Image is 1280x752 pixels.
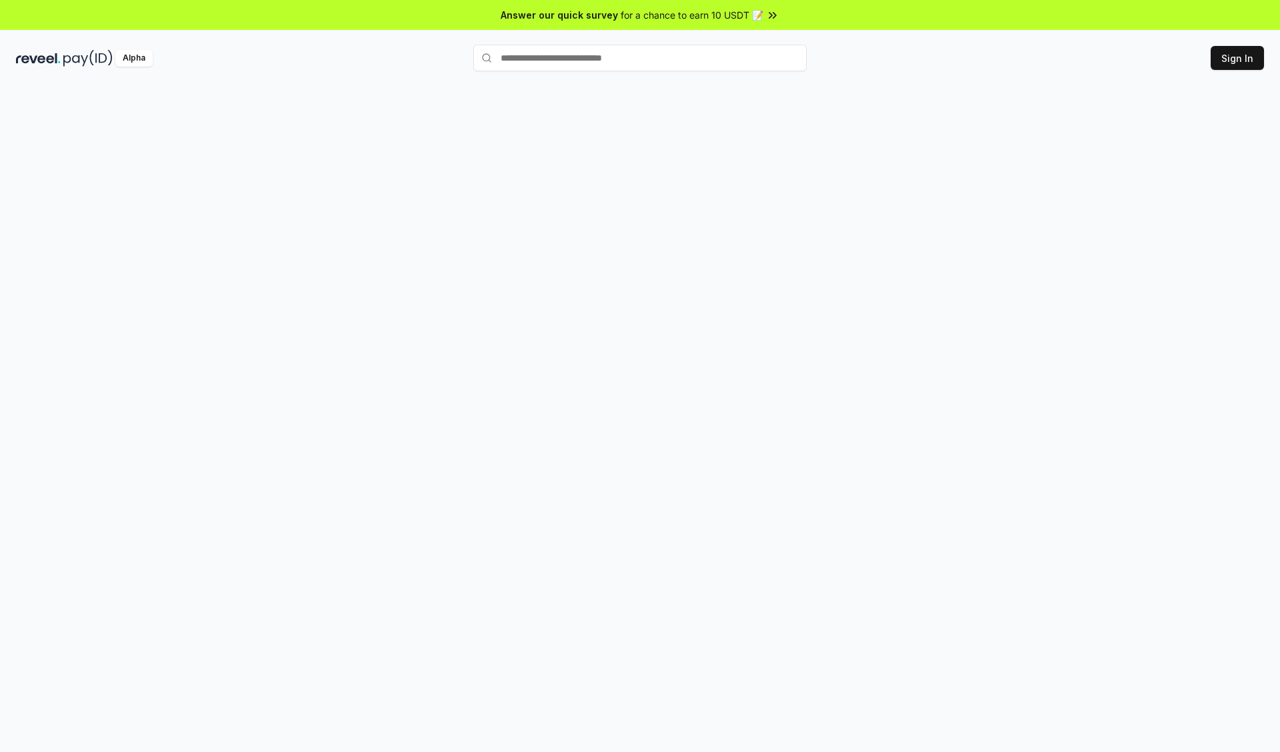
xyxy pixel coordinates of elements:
span: Answer our quick survey [501,8,618,22]
button: Sign In [1211,46,1264,70]
img: reveel_dark [16,50,61,67]
img: pay_id [63,50,113,67]
span: for a chance to earn 10 USDT 📝 [621,8,763,22]
div: Alpha [115,50,153,67]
